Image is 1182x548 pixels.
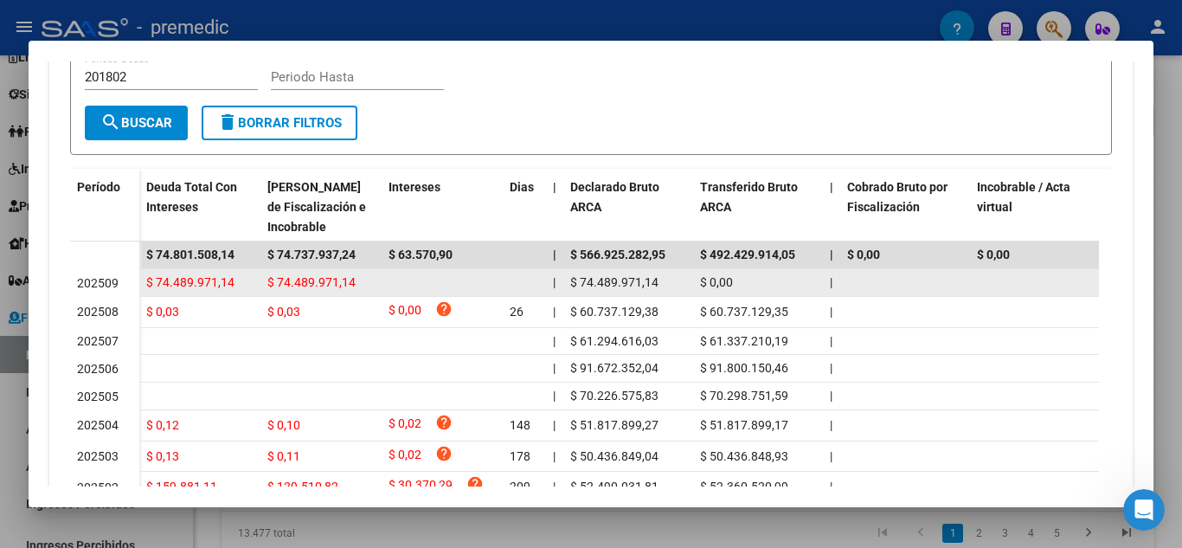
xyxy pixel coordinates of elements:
[830,449,832,463] span: |
[389,445,421,468] span: $ 0,02
[77,362,119,376] span: 202506
[503,169,546,245] datatable-header-cell: Dias
[553,480,556,493] span: |
[570,449,658,463] span: $ 50.436.849,04
[847,180,948,214] span: Cobrado Bruto por Fiscalización
[267,275,356,289] span: $ 74.489.971,14
[700,180,798,214] span: Transferido Bruto ARCA
[700,389,788,403] span: $ 70.298.751,59
[389,300,421,324] span: $ 0,00
[570,275,658,289] span: $ 74.489.971,14
[553,449,556,463] span: |
[510,449,530,463] span: 178
[570,480,658,493] span: $ 52.490.031,81
[693,169,823,245] datatable-header-cell: Transferido Bruto ARCA
[553,418,556,432] span: |
[267,418,300,432] span: $ 0,10
[267,180,366,234] span: [PERSON_NAME] de Fiscalización e Incobrable
[830,275,832,289] span: |
[466,475,484,493] i: help
[830,418,832,432] span: |
[700,361,788,375] span: $ 91.800.150,46
[1123,489,1165,531] iframe: Intercom live chat
[553,334,556,348] span: |
[77,390,119,403] span: 202505
[510,418,530,432] span: 148
[510,480,530,493] span: 209
[267,480,338,493] span: $ 129.510,82
[139,169,260,245] datatable-header-cell: Deuda Total Con Intereses
[553,389,556,403] span: |
[382,169,503,245] datatable-header-cell: Intereses
[389,475,453,499] span: $ 30.370,29
[553,361,556,375] span: |
[700,305,788,319] span: $ 60.737.129,35
[389,414,421,437] span: $ 0,02
[830,180,833,194] span: |
[77,276,119,290] span: 202509
[830,305,832,319] span: |
[146,248,234,261] span: $ 74.801.508,14
[435,445,453,462] i: help
[70,169,139,242] datatable-header-cell: Período
[389,180,440,194] span: Intereses
[85,106,188,140] button: Buscar
[553,248,556,261] span: |
[700,449,788,463] span: $ 50.436.848,93
[553,275,556,289] span: |
[100,115,172,131] span: Buscar
[77,180,120,194] span: Período
[570,305,658,319] span: $ 60.737.129,38
[830,248,833,261] span: |
[77,418,119,432] span: 202504
[830,361,832,375] span: |
[977,248,1010,261] span: $ 0,00
[563,169,693,245] datatable-header-cell: Declarado Bruto ARCA
[146,418,179,432] span: $ 0,12
[830,334,832,348] span: |
[823,169,840,245] datatable-header-cell: |
[267,449,300,463] span: $ 0,11
[202,106,357,140] button: Borrar Filtros
[146,449,179,463] span: $ 0,13
[570,361,658,375] span: $ 91.672.352,04
[217,112,238,132] mat-icon: delete
[570,334,658,348] span: $ 61.294.616,03
[77,480,119,494] span: 202502
[553,305,556,319] span: |
[510,180,534,194] span: Dias
[510,305,524,319] span: 26
[570,180,659,214] span: Declarado Bruto ARCA
[847,248,880,261] span: $ 0,00
[146,480,217,493] span: $ 159.881,11
[267,248,356,261] span: $ 74.737.937,24
[700,334,788,348] span: $ 61.337.210,19
[77,305,119,319] span: 202508
[435,300,453,318] i: help
[830,389,832,403] span: |
[146,305,179,319] span: $ 0,03
[570,389,658,403] span: $ 70.226.575,83
[840,169,970,245] datatable-header-cell: Cobrado Bruto por Fiscalización
[546,169,563,245] datatable-header-cell: |
[977,180,1070,214] span: Incobrable / Acta virtual
[700,248,795,261] span: $ 492.429.914,05
[77,449,119,463] span: 202503
[570,248,665,261] span: $ 566.925.282,95
[146,180,237,214] span: Deuda Total Con Intereses
[700,275,733,289] span: $ 0,00
[217,115,342,131] span: Borrar Filtros
[260,169,382,245] datatable-header-cell: Deuda Bruta Neto de Fiscalización e Incobrable
[77,334,119,348] span: 202507
[267,305,300,319] span: $ 0,03
[570,418,658,432] span: $ 51.817.899,27
[435,414,453,431] i: help
[100,112,121,132] mat-icon: search
[553,180,556,194] span: |
[700,418,788,432] span: $ 51.817.899,17
[830,480,832,493] span: |
[389,248,453,261] span: $ 63.570,90
[146,275,234,289] span: $ 74.489.971,14
[970,169,1100,245] datatable-header-cell: Incobrable / Acta virtual
[700,480,788,493] span: $ 52.360.520,99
